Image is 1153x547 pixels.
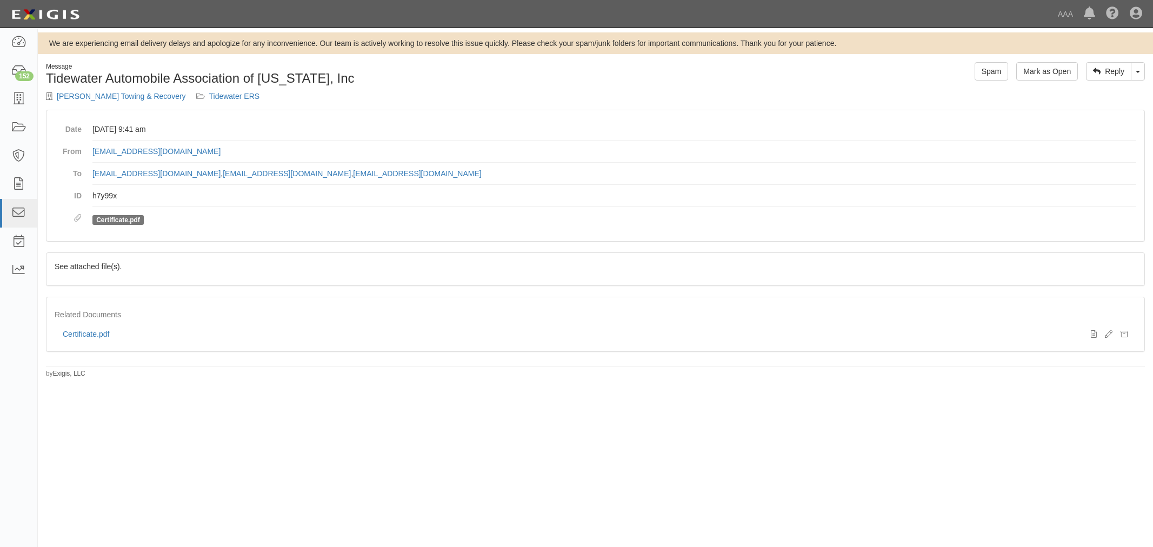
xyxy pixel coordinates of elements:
[92,185,1136,207] dd: h7y99x
[1106,8,1119,21] i: Help Center - Complianz
[46,253,1144,285] div: See attached file(s).
[15,71,34,81] div: 152
[1016,62,1078,81] a: Mark as Open
[223,169,351,178] a: [EMAIL_ADDRESS][DOMAIN_NAME]
[96,216,140,224] a: Certificate.pdf
[209,92,260,101] a: Tidewater ERS
[92,163,1136,185] dd: , ,
[55,163,82,179] dt: To
[1091,329,1097,339] a: View
[55,141,82,157] dt: From
[55,311,1136,319] h5: Related Documents
[975,62,1009,81] a: Spam
[57,92,186,101] a: [PERSON_NAME] Towing & Recovery
[53,370,85,377] a: Exigis, LLC
[46,71,588,85] h1: Tidewater Automobile Association of [US_STATE], Inc
[92,118,1136,141] dd: [DATE] 9:41 am
[353,169,481,178] a: [EMAIL_ADDRESS][DOMAIN_NAME]
[1052,3,1078,25] a: AAA
[63,329,1083,339] div: Certificate.pdf
[92,147,221,156] a: [EMAIL_ADDRESS][DOMAIN_NAME]
[38,38,1153,49] div: We are experiencing email delivery delays and apologize for any inconvenience. Our team is active...
[1086,62,1131,81] a: Reply
[55,118,82,135] dt: Date
[63,330,109,338] a: Certificate.pdf
[8,5,83,24] img: logo-5460c22ac91f19d4615b14bd174203de0afe785f0fc80cf4dbbc73dc1793850b.png
[55,185,82,201] dt: ID
[74,215,82,222] i: Attachments
[46,62,588,71] div: Message
[1105,329,1112,339] a: Edit Document
[92,169,221,178] a: [EMAIL_ADDRESS][DOMAIN_NAME]
[1121,329,1128,339] a: Archive document
[46,369,85,378] small: by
